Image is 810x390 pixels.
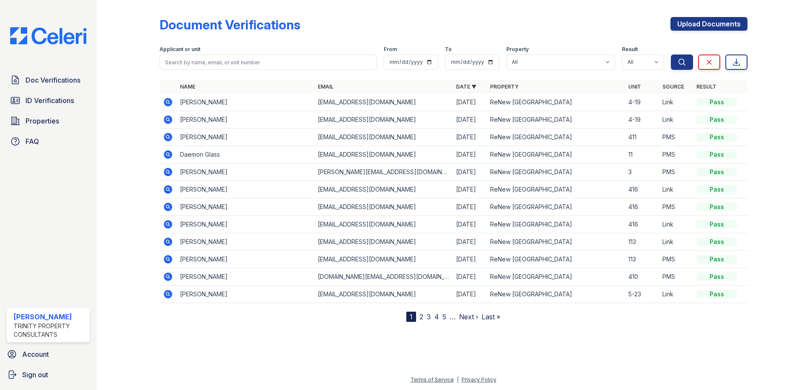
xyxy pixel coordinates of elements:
td: PMS [659,146,693,163]
a: 5 [442,313,446,321]
a: FAQ [7,133,90,150]
td: [EMAIL_ADDRESS][DOMAIN_NAME] [314,111,453,129]
td: Link [659,216,693,233]
a: Doc Verifications [7,72,90,89]
div: Pass [696,168,737,176]
div: Pass [696,115,737,124]
td: PMS [659,198,693,216]
div: Document Verifications [160,17,300,32]
td: [EMAIL_ADDRESS][DOMAIN_NAME] [314,286,453,303]
td: 4-19 [625,111,659,129]
td: [DATE] [453,163,487,181]
a: Privacy Policy [462,376,496,383]
div: 1 [406,312,416,322]
td: Link [659,286,693,303]
td: [DATE] [453,233,487,251]
td: PMS [659,163,693,181]
a: Next › [459,313,478,321]
td: [EMAIL_ADDRESS][DOMAIN_NAME] [314,198,453,216]
img: CE_Logo_Blue-a8612792a0a2168367f1c8372b55b34899dd931a85d93a1a3d3e32e68fde9ad4.png [3,27,93,44]
td: [DATE] [453,111,487,129]
div: Pass [696,203,737,211]
td: [PERSON_NAME] [177,129,315,146]
td: PMS [659,129,693,146]
td: Link [659,111,693,129]
div: Pass [696,133,737,141]
a: ID Verifications [7,92,90,109]
div: Pass [696,272,737,281]
td: 11 [625,146,659,163]
td: [DATE] [453,94,487,111]
td: [EMAIL_ADDRESS][DOMAIN_NAME] [314,216,453,233]
td: [EMAIL_ADDRESS][DOMAIN_NAME] [314,146,453,163]
td: Link [659,181,693,198]
td: ReNew [GEOGRAPHIC_DATA] [487,163,625,181]
div: Pass [696,290,737,298]
a: Source [662,83,684,90]
span: … [450,312,456,322]
td: [PERSON_NAME] [177,163,315,181]
td: ReNew [GEOGRAPHIC_DATA] [487,146,625,163]
td: [PERSON_NAME] [177,233,315,251]
td: Link [659,233,693,251]
td: [PERSON_NAME] [177,181,315,198]
a: Last » [482,313,500,321]
td: ReNew [GEOGRAPHIC_DATA] [487,251,625,268]
div: [PERSON_NAME] [14,312,86,322]
td: 411 [625,129,659,146]
span: Properties [26,116,59,126]
td: 5-23 [625,286,659,303]
div: Pass [696,150,737,159]
td: [DATE] [453,268,487,286]
td: ReNew [GEOGRAPHIC_DATA] [487,233,625,251]
span: Doc Verifications [26,75,80,85]
td: [DATE] [453,216,487,233]
td: [DOMAIN_NAME][EMAIL_ADDRESS][DOMAIN_NAME] [314,268,453,286]
span: ID Verifications [26,95,74,106]
td: [PERSON_NAME] [177,286,315,303]
a: Terms of Service [411,376,454,383]
a: Result [696,83,716,90]
td: [DATE] [453,181,487,198]
a: Account [3,346,93,363]
td: PMS [659,268,693,286]
span: Account [22,349,49,359]
td: ReNew [GEOGRAPHIC_DATA] [487,129,625,146]
td: [DATE] [453,129,487,146]
td: [EMAIL_ADDRESS][DOMAIN_NAME] [314,251,453,268]
input: Search by name, email, or unit number [160,54,377,70]
a: Sign out [3,366,93,383]
a: Properties [7,112,90,129]
label: From [384,46,397,53]
td: [DATE] [453,146,487,163]
a: 2 [419,313,423,321]
td: [DATE] [453,286,487,303]
td: [DATE] [453,251,487,268]
div: | [457,376,459,383]
td: ReNew [GEOGRAPHIC_DATA] [487,181,625,198]
label: Property [506,46,529,53]
label: Applicant or unit [160,46,200,53]
span: FAQ [26,136,39,146]
a: 3 [427,313,431,321]
label: To [445,46,452,53]
a: Upload Documents [670,17,747,31]
td: Daemon Glass [177,146,315,163]
td: 113 [625,251,659,268]
td: 416 [625,198,659,216]
a: Date ▼ [456,83,476,90]
div: Pass [696,185,737,194]
td: 410 [625,268,659,286]
td: [PERSON_NAME] [177,198,315,216]
div: Pass [696,220,737,229]
td: 113 [625,233,659,251]
td: [DATE] [453,198,487,216]
td: PMS [659,251,693,268]
td: ReNew [GEOGRAPHIC_DATA] [487,94,625,111]
td: [PERSON_NAME] [177,111,315,129]
div: Trinity Property Consultants [14,322,86,339]
td: Link [659,94,693,111]
td: [PERSON_NAME][EMAIL_ADDRESS][DOMAIN_NAME] [314,163,453,181]
td: [EMAIL_ADDRESS][DOMAIN_NAME] [314,181,453,198]
td: [PERSON_NAME] [177,94,315,111]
